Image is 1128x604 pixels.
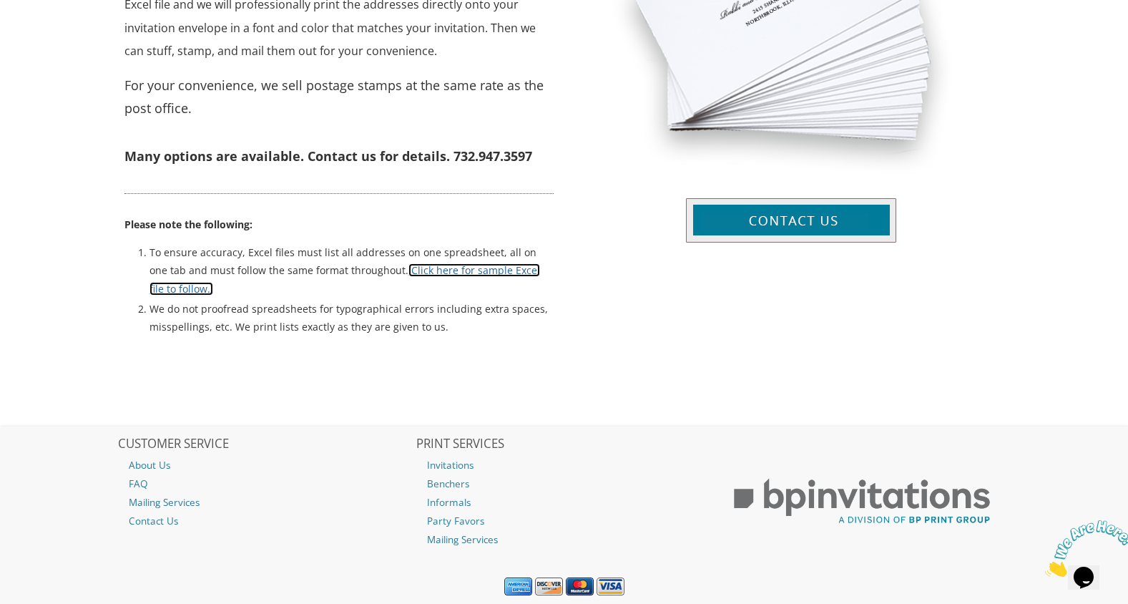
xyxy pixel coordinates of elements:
strong: Many options are available. Contact us for details. 732.947.3597 [124,147,532,165]
a: FAQ [118,474,414,493]
img: Visa [597,578,624,596]
a: Mailing Services [416,530,712,549]
iframe: chat widget [1039,515,1128,583]
img: American Express [504,578,532,596]
h2: CUSTOMER SERVICE [118,437,414,452]
img: BP Print Group [714,466,1010,537]
li: We do not proofread spreadsheets for typographical errors including extra spaces, misspellings, e... [149,300,554,338]
a: Invitations [416,456,712,474]
a: (Click here for sample Excel file to follow.) [149,263,540,295]
p: For your convenience, we sell postage stamps at the same rate as the post office. [124,74,554,120]
img: Discover [535,578,563,596]
a: Party Favors [416,512,712,530]
a: About Us [118,456,414,474]
a: Benchers [416,474,712,493]
img: MasterCard [566,578,594,596]
p: Please note the following: [124,193,554,233]
a: Informals [416,493,712,512]
h2: PRINT SERVICES [416,437,712,452]
a: Mailing Services [118,493,414,512]
img: contact-us-btn.jpg [686,198,896,243]
li: To ensure accuracy, Excel files must list all addresses on one spreadsheet, all on one tab and mu... [149,243,554,300]
img: Chat attention grabber [6,6,94,62]
a: Contact Us [118,512,414,530]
